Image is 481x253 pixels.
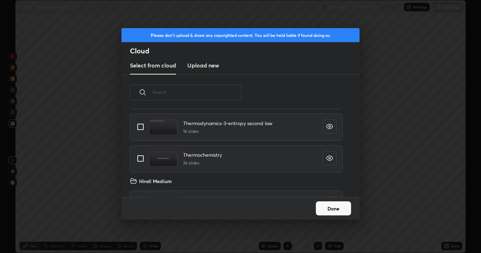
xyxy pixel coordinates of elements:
[149,151,177,167] img: 1754915232B3CJ0B.pdf
[121,109,351,197] div: grid
[187,61,219,70] h3: Upload new
[183,128,273,135] h5: 14 slides
[130,46,360,56] h2: Cloud
[139,177,172,185] h4: Hindi Medium
[149,119,177,135] img: 17549152324RW42R.pdf
[183,196,240,204] h4: Mole parikalpana-1-23-24
[183,119,273,127] h4: Thermodynamics-3-entropy second law
[183,160,222,166] h5: 26 slides
[130,61,176,70] h3: Select from cloud
[316,201,351,215] button: Done
[183,151,222,158] h4: Thermochemistry
[152,77,241,107] input: Search
[121,28,360,42] div: Please don't upload & share any copyrighted content. You will be held liable if found doing so.
[149,196,177,212] img: 1746966521NO5YMG.pdf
